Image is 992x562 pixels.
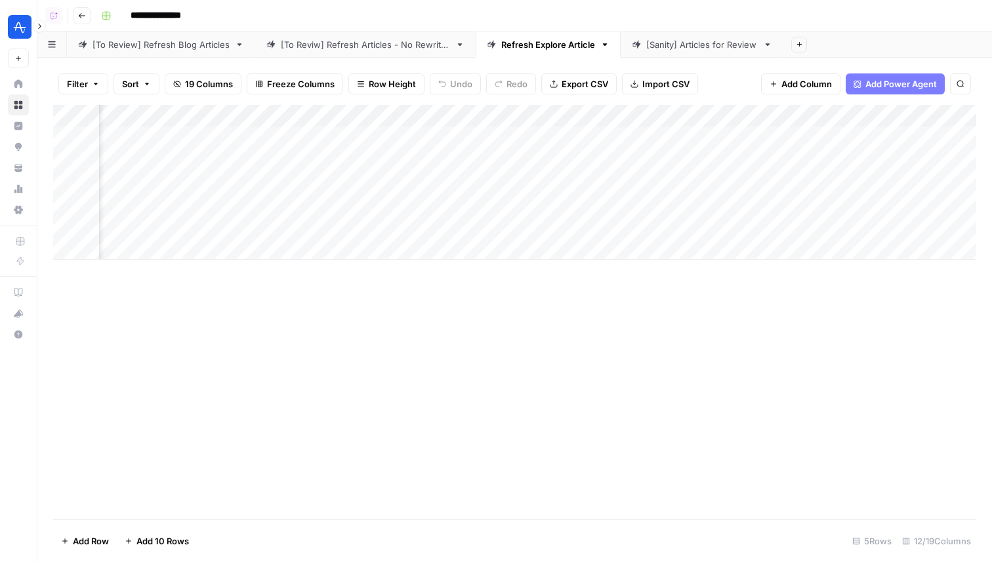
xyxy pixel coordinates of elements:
a: Opportunities [8,136,29,157]
button: Add 10 Rows [117,531,197,552]
button: What's new? [8,303,29,324]
span: Add Power Agent [865,77,937,90]
button: Sort [114,73,159,94]
div: 5 Rows [847,531,897,552]
div: Refresh Explore Article [501,38,595,51]
span: 19 Columns [185,77,233,90]
button: Import CSV [622,73,698,94]
span: Add 10 Rows [136,534,189,548]
a: Browse [8,94,29,115]
span: Row Height [369,77,416,90]
button: Row Height [348,73,424,94]
img: Amplitude Logo [8,15,31,39]
button: Add Row [53,531,117,552]
button: Workspace: Amplitude [8,10,29,43]
a: [To Review] Refresh Blog Articles [67,31,255,58]
span: Filter [67,77,88,90]
a: Usage [8,178,29,199]
button: Freeze Columns [247,73,343,94]
span: Redo [506,77,527,90]
button: Filter [58,73,108,94]
span: Freeze Columns [267,77,335,90]
span: Add Row [73,534,109,548]
a: Home [8,73,29,94]
a: Refresh Explore Article [476,31,621,58]
a: Your Data [8,157,29,178]
button: Add Power Agent [846,73,945,94]
a: [To Reviw] Refresh Articles - No Rewrites [255,31,476,58]
div: [Sanity] Articles for Review [646,38,758,51]
div: [To Reviw] Refresh Articles - No Rewrites [281,38,450,51]
span: Import CSV [642,77,690,90]
button: Export CSV [541,73,617,94]
button: Help + Support [8,324,29,345]
a: [Sanity] Articles for Review [621,31,783,58]
div: What's new? [9,304,28,323]
span: Sort [122,77,139,90]
button: Undo [430,73,481,94]
a: Settings [8,199,29,220]
div: 12/19 Columns [897,531,976,552]
span: Export CSV [562,77,608,90]
span: Undo [450,77,472,90]
button: Add Column [761,73,840,94]
span: Add Column [781,77,832,90]
button: 19 Columns [165,73,241,94]
a: Insights [8,115,29,136]
a: AirOps Academy [8,282,29,303]
div: [To Review] Refresh Blog Articles [93,38,230,51]
button: Redo [486,73,536,94]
